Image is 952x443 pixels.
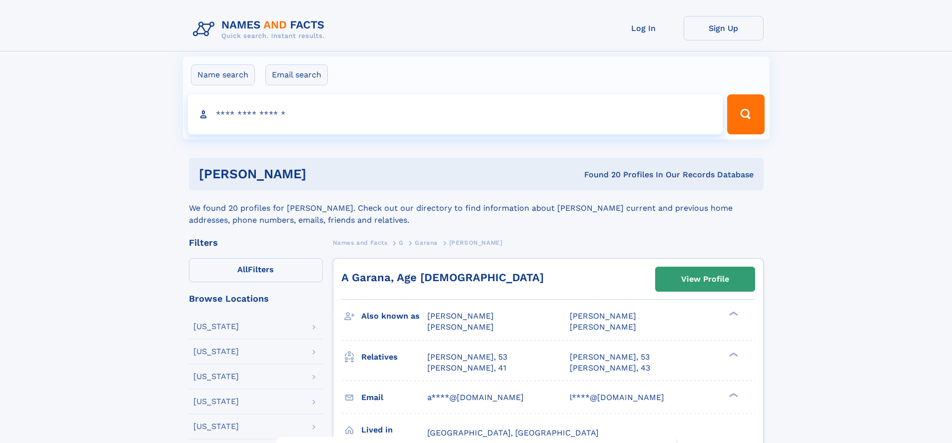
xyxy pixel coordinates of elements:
[415,239,438,246] span: Garana
[656,267,755,291] a: View Profile
[193,373,239,381] div: [US_STATE]
[193,423,239,431] div: [US_STATE]
[427,311,494,321] span: [PERSON_NAME]
[199,168,445,180] h1: [PERSON_NAME]
[427,322,494,332] span: [PERSON_NAME]
[188,94,723,134] input: search input
[727,94,764,134] button: Search Button
[415,236,438,249] a: Garana
[727,351,739,358] div: ❯
[449,239,503,246] span: [PERSON_NAME]
[570,352,650,363] a: [PERSON_NAME], 53
[399,236,404,249] a: G
[189,294,323,303] div: Browse Locations
[604,16,684,40] a: Log In
[361,308,427,325] h3: Also known as
[193,323,239,331] div: [US_STATE]
[684,16,764,40] a: Sign Up
[333,236,388,249] a: Names and Facts
[191,64,255,85] label: Name search
[189,238,323,247] div: Filters
[341,271,544,284] a: A Garana, Age [DEMOGRAPHIC_DATA]
[727,311,739,317] div: ❯
[570,363,650,374] a: [PERSON_NAME], 43
[570,311,636,321] span: [PERSON_NAME]
[361,422,427,439] h3: Lived in
[189,190,764,226] div: We found 20 profiles for [PERSON_NAME]. Check out our directory to find information about [PERSON...
[193,398,239,406] div: [US_STATE]
[727,392,739,398] div: ❯
[399,239,404,246] span: G
[361,349,427,366] h3: Relatives
[265,64,328,85] label: Email search
[237,265,248,274] span: All
[361,389,427,406] h3: Email
[427,428,599,438] span: [GEOGRAPHIC_DATA], [GEOGRAPHIC_DATA]
[427,363,506,374] a: [PERSON_NAME], 41
[189,258,323,282] label: Filters
[193,348,239,356] div: [US_STATE]
[445,169,754,180] div: Found 20 Profiles In Our Records Database
[189,16,333,43] img: Logo Names and Facts
[681,268,729,291] div: View Profile
[427,352,507,363] a: [PERSON_NAME], 53
[570,322,636,332] span: [PERSON_NAME]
